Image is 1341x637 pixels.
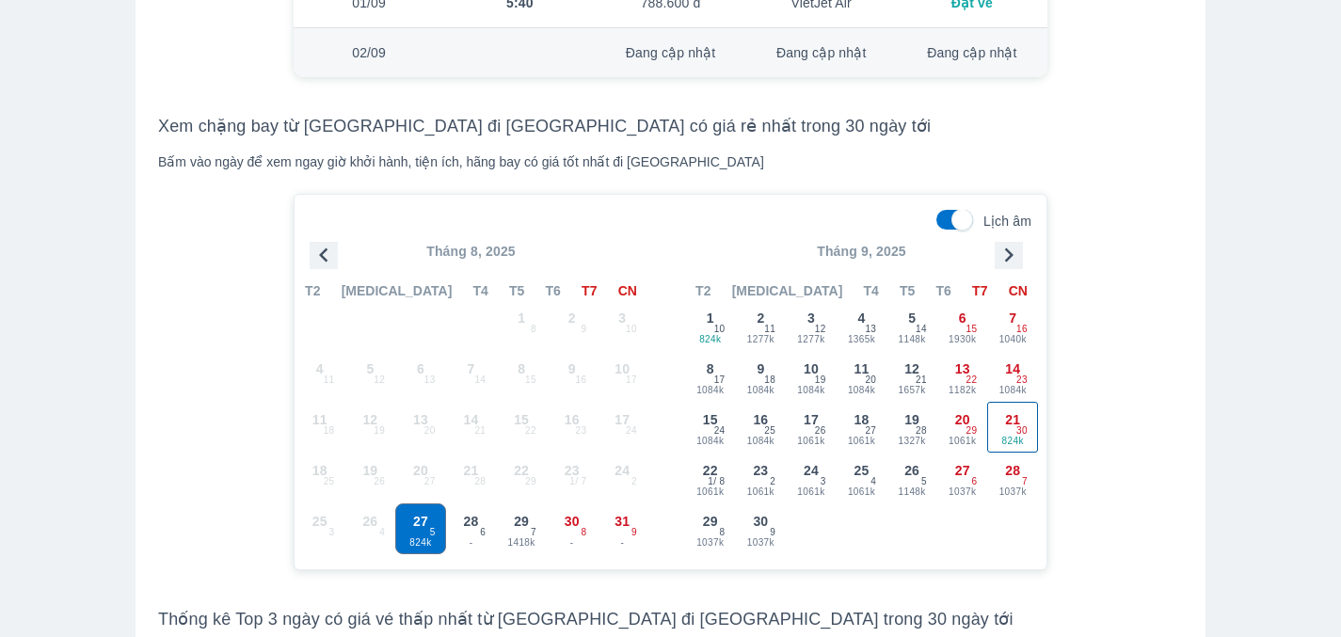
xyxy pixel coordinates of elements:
span: 11 [764,322,775,337]
td: Đang cập nhật [897,28,1047,77]
span: 17 [804,410,819,429]
span: 13 [865,322,876,337]
span: 1037k [938,485,987,500]
span: 1277k [737,332,786,347]
span: 10 [804,359,819,378]
span: T4 [473,281,488,300]
span: T4 [864,281,879,300]
span: 5 [921,474,927,489]
button: 71040k16 [987,300,1038,351]
button: 61930k15 [937,300,988,351]
button: 28-6 [446,503,497,554]
button: 21824k30 [987,402,1038,453]
span: 20 [955,410,970,429]
span: 25 [854,461,870,480]
span: 18 [854,410,870,429]
span: 10 [714,322,726,337]
button: 221061k1/ 8 [685,453,736,503]
button: 27824k5 [395,503,446,554]
span: 30 [753,512,768,531]
span: 19 [815,373,826,388]
button: 31-9 [597,503,647,554]
p: Lịch âm [983,212,1031,231]
span: 2 [757,309,764,327]
span: 1061k [838,485,886,500]
button: 181061k27 [837,402,887,453]
span: 1 [707,309,714,327]
span: 21 [1005,410,1020,429]
span: 1277k [787,332,836,347]
p: Tháng 8, 2025 [295,242,647,261]
button: 171061k26 [786,402,837,453]
span: 1037k [988,485,1037,500]
span: T2 [305,281,320,300]
span: 1037k [737,535,786,550]
span: T7 [972,281,987,300]
span: 18 [764,373,775,388]
span: 23 [753,461,768,480]
button: 161084k25 [736,402,787,453]
span: 1061k [787,485,836,500]
span: 824k [686,332,735,347]
span: 1148k [887,485,936,500]
button: 111084k20 [837,351,887,402]
div: 02/09 [309,43,429,62]
button: 30-8 [547,503,598,554]
button: 81084k17 [685,351,736,402]
h3: Thống kê Top 3 ngày có giá vé thấp nhất từ [GEOGRAPHIC_DATA] đi [GEOGRAPHIC_DATA] trong 30 ngày tới [158,608,1183,630]
span: T6 [936,281,951,300]
span: 26 [815,423,826,438]
span: 1182k [938,383,987,398]
button: 261148k5 [886,453,937,503]
span: 16 [1016,322,1028,337]
span: T5 [900,281,915,300]
button: 231061k2 [736,453,787,503]
span: 31 [615,512,630,531]
p: Tháng 9, 2025 [685,242,1038,261]
span: 6 [480,525,486,540]
span: 25 [764,423,775,438]
span: 6 [972,474,978,489]
span: [MEDICAL_DATA] [732,281,843,300]
span: 1061k [838,434,886,449]
button: 101084k19 [786,351,837,402]
span: CN [1009,281,1028,300]
div: Bấm vào ngày để xem ngay giờ khởi hành, tiện ích, hãng bay có giá tốt nhất đi [GEOGRAPHIC_DATA] [158,152,1183,171]
span: 27 [865,423,876,438]
span: 22 [966,373,978,388]
button: 21277k11 [736,300,787,351]
span: 29 [514,512,529,531]
span: 15 [703,410,718,429]
span: 3 [807,309,815,327]
button: 51148k14 [886,300,937,351]
span: 1084k [686,434,735,449]
span: 4 [858,309,866,327]
span: T6 [546,281,561,300]
span: 1061k [737,485,786,500]
button: 251061k4 [837,453,887,503]
td: Đang cập nhật [595,28,745,77]
span: 24 [804,461,819,480]
span: 19 [904,410,919,429]
span: 14 [916,322,927,337]
span: 1418k [497,535,546,550]
button: 281037k7 [987,453,1038,503]
span: 9 [631,525,637,540]
span: 1657k [887,383,936,398]
button: 91084k18 [736,351,787,402]
span: 1930k [938,332,987,347]
span: 20 [865,373,876,388]
span: 29 [966,423,978,438]
span: 1084k [787,383,836,398]
span: 29 [703,512,718,531]
span: 30 [565,512,580,531]
span: T7 [582,281,597,300]
span: 3 [821,474,826,489]
span: 7 [1009,309,1016,327]
span: 9 [757,359,764,378]
span: 24 [714,423,726,438]
span: 1061k [686,485,735,500]
span: 1084k [988,383,1037,398]
span: 23 [1016,373,1028,388]
span: - [548,535,597,550]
